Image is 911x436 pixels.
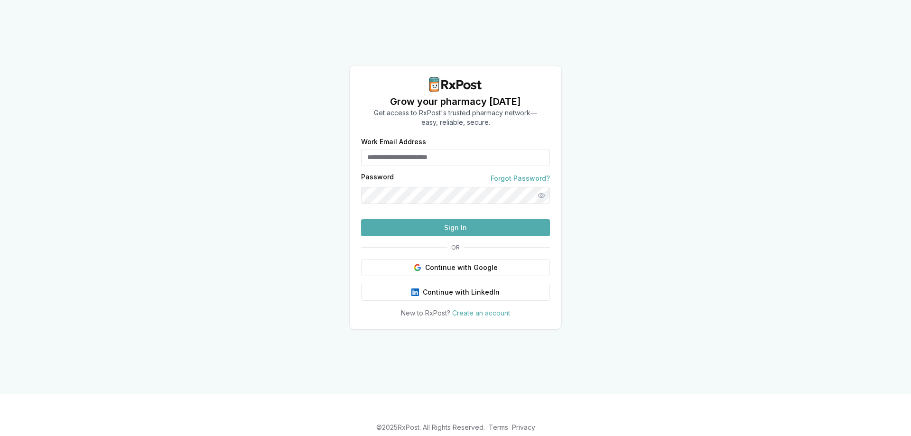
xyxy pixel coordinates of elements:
img: RxPost Logo [425,77,486,92]
img: Google [414,264,421,271]
label: Work Email Address [361,139,550,145]
span: OR [447,244,464,251]
button: Continue with LinkedIn [361,284,550,301]
button: Show password [533,187,550,204]
img: LinkedIn [411,288,419,296]
a: Privacy [512,423,535,431]
button: Sign In [361,219,550,236]
span: New to RxPost? [401,309,450,317]
p: Get access to RxPost's trusted pharmacy network— easy, reliable, secure. [374,108,537,127]
label: Password [361,174,394,183]
h1: Grow your pharmacy [DATE] [374,95,537,108]
a: Forgot Password? [491,174,550,183]
a: Terms [489,423,508,431]
a: Create an account [452,309,510,317]
button: Continue with Google [361,259,550,276]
